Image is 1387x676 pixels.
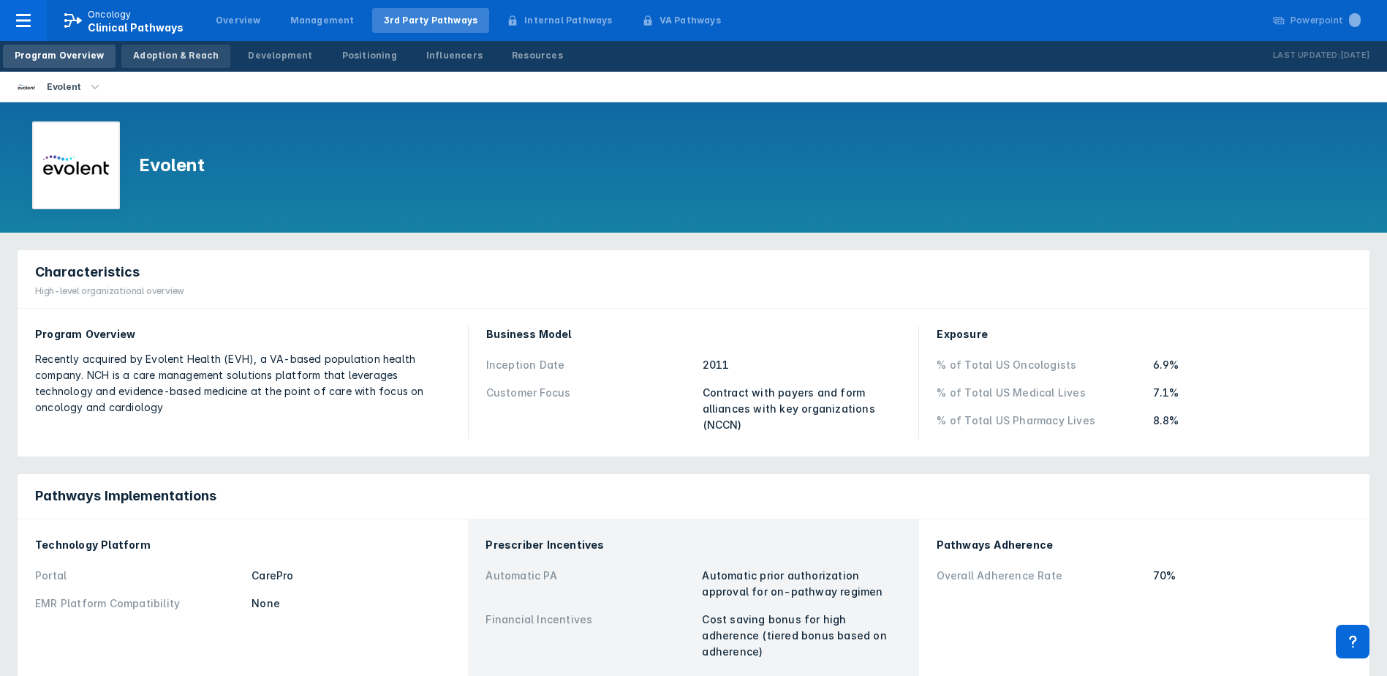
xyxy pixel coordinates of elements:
[35,285,184,298] div: High-level organizational overview
[35,487,216,505] span: Pathways Implementations
[937,326,1352,342] div: Exposure
[342,49,397,62] div: Positioning
[937,385,1144,401] div: % of Total US Medical Lives
[236,45,324,68] a: Development
[512,49,563,62] div: Resources
[1153,568,1352,584] div: 70%
[121,45,230,68] a: Adoption & Reach
[35,596,243,612] div: EMR Platform Compatibility
[330,45,409,68] a: Positioning
[1153,413,1352,429] div: 8.8%
[937,537,1352,553] div: Pathways Adherence
[485,568,693,600] div: Automatic PA
[937,568,1144,584] div: Overall Adherence Rate
[42,132,110,199] img: new-century-health
[279,8,366,33] a: Management
[35,568,243,584] div: Portal
[660,14,721,27] div: VA Pathways
[937,413,1144,429] div: % of Total US Pharmacy Lives
[216,14,261,27] div: Overview
[248,49,312,62] div: Development
[1336,625,1369,658] div: Contact Support
[702,612,901,660] div: Cost saving bonus for high adherence (tiered bonus based on adherence)
[35,537,450,553] div: Technology Platform
[703,357,902,373] div: 2011
[35,326,450,342] div: Program Overview
[486,357,694,373] div: Inception Date
[524,14,612,27] div: Internal Pathways
[485,537,901,553] div: Prescriber Incentives
[937,357,1144,373] div: % of Total US Oncologists
[88,8,132,21] p: Oncology
[1273,48,1340,63] p: Last Updated:
[384,14,478,27] div: 3rd Party Pathways
[415,45,494,68] a: Influencers
[372,8,490,33] a: 3rd Party Pathways
[486,326,902,342] div: Business Model
[290,14,355,27] div: Management
[702,568,901,600] div: Automatic prior authorization approval for on-pathway regimen
[139,154,205,177] h1: Evolent
[35,351,450,416] div: Recently acquired by Evolent Health (EVH), a VA-based population health company. NCH is a care ma...
[500,45,575,68] a: Resources
[88,21,184,34] span: Clinical Pathways
[1290,14,1361,27] div: Powerpoint
[1340,48,1369,63] p: [DATE]
[1153,385,1352,401] div: 7.1%
[1153,357,1352,373] div: 6.9%
[133,49,219,62] div: Adoption & Reach
[252,596,450,612] div: None
[41,77,87,97] div: Evolent
[252,568,450,584] div: CarePro
[18,78,35,96] img: new-century-health
[485,612,693,660] div: Financial Incentives
[204,8,273,33] a: Overview
[486,385,694,433] div: Customer Focus
[426,49,483,62] div: Influencers
[3,45,116,68] a: Program Overview
[15,49,104,62] div: Program Overview
[703,385,902,433] div: Contract with payers and form alliances with key organizations (NCCN)
[35,263,140,281] span: Characteristics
